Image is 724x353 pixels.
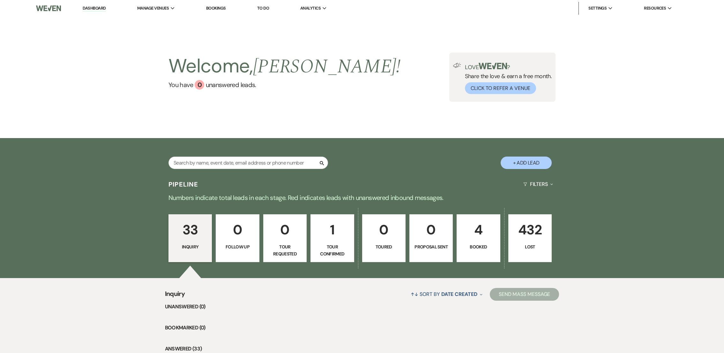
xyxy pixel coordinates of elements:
p: 0 [220,219,255,240]
button: Sort By Date Created [408,286,485,303]
a: 4Booked [457,214,500,262]
a: Dashboard [83,5,106,11]
a: 0Toured [362,214,406,262]
p: Tour Confirmed [315,243,350,258]
img: loud-speaker-illustration.svg [453,63,461,68]
p: 1 [315,219,350,240]
a: You have 0 unanswered leads. [168,80,400,90]
a: Bookings [206,5,226,11]
p: Lost [512,243,548,250]
li: Unanswered (0) [165,303,559,311]
div: 0 [195,80,204,90]
button: Click to Refer a Venue [465,82,536,94]
p: Tour Requested [267,243,302,258]
img: weven-logo-green.svg [479,63,507,69]
p: 0 [366,219,401,240]
p: 33 [173,219,208,240]
p: Inquiry [173,243,208,250]
span: Analytics [300,5,321,11]
a: To Do [257,5,269,11]
img: Weven Logo [36,2,61,15]
a: 0Tour Requested [263,214,307,262]
p: 0 [267,219,302,240]
span: Date Created [441,291,477,298]
h3: Pipeline [168,180,198,189]
button: + Add Lead [501,157,552,169]
span: Resources [644,5,666,11]
input: Search by name, event date, email address or phone number [168,157,328,169]
p: 432 [512,219,548,240]
a: 0Proposal Sent [409,214,453,262]
p: Toured [366,243,401,250]
p: Numbers indicate total leads in each stage. Red indicates leads with unanswered inbound messages. [132,193,592,203]
span: ↑↓ [411,291,418,298]
p: Follow Up [220,243,255,250]
p: 0 [414,219,449,240]
p: 4 [461,219,496,240]
a: 1Tour Confirmed [310,214,354,262]
a: 33Inquiry [168,214,212,262]
p: Proposal Sent [414,243,449,250]
span: Manage Venues [137,5,169,11]
p: Booked [461,243,496,250]
button: Send Mass Message [490,288,559,301]
span: Settings [588,5,607,11]
p: Love ? [465,63,552,70]
button: Filters [521,176,556,193]
span: [PERSON_NAME] ! [253,52,400,81]
div: Share the love & earn a free month. [461,63,552,94]
li: Answered (33) [165,345,559,353]
a: 432Lost [508,214,552,262]
li: Bookmarked (0) [165,324,559,332]
h2: Welcome, [168,53,400,80]
a: 0Follow Up [216,214,259,262]
span: Inquiry [165,289,185,303]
